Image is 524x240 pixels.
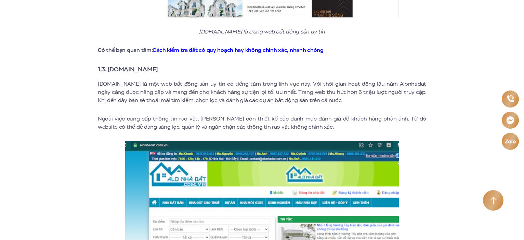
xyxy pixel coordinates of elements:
img: Arrow icon [490,197,496,204]
img: Messenger icon [506,115,515,125]
img: Phone icon [506,95,514,103]
em: [DOMAIN_NAME] là trang web bất đông sản uy tín [199,28,325,36]
a: Cách kiểm tra đất có quy hoạch hay không chính xác, nhanh chóng [153,46,323,54]
strong: 1.3. [DOMAIN_NAME] [98,65,158,74]
img: Zalo icon [505,138,516,144]
p: Ngoài việc cung cấp thông tin rao vặt, [PERSON_NAME] còn thiết kế các danh mục đánh giá để khách ... [98,115,426,131]
p: [DOMAIN_NAME] là một web bất đông sản uy tín có tiếng tăm trong lĩnh vực này. Với thời gian hoạt ... [98,80,426,104]
strong: Có thể bạn quan tâm: [98,46,324,54]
